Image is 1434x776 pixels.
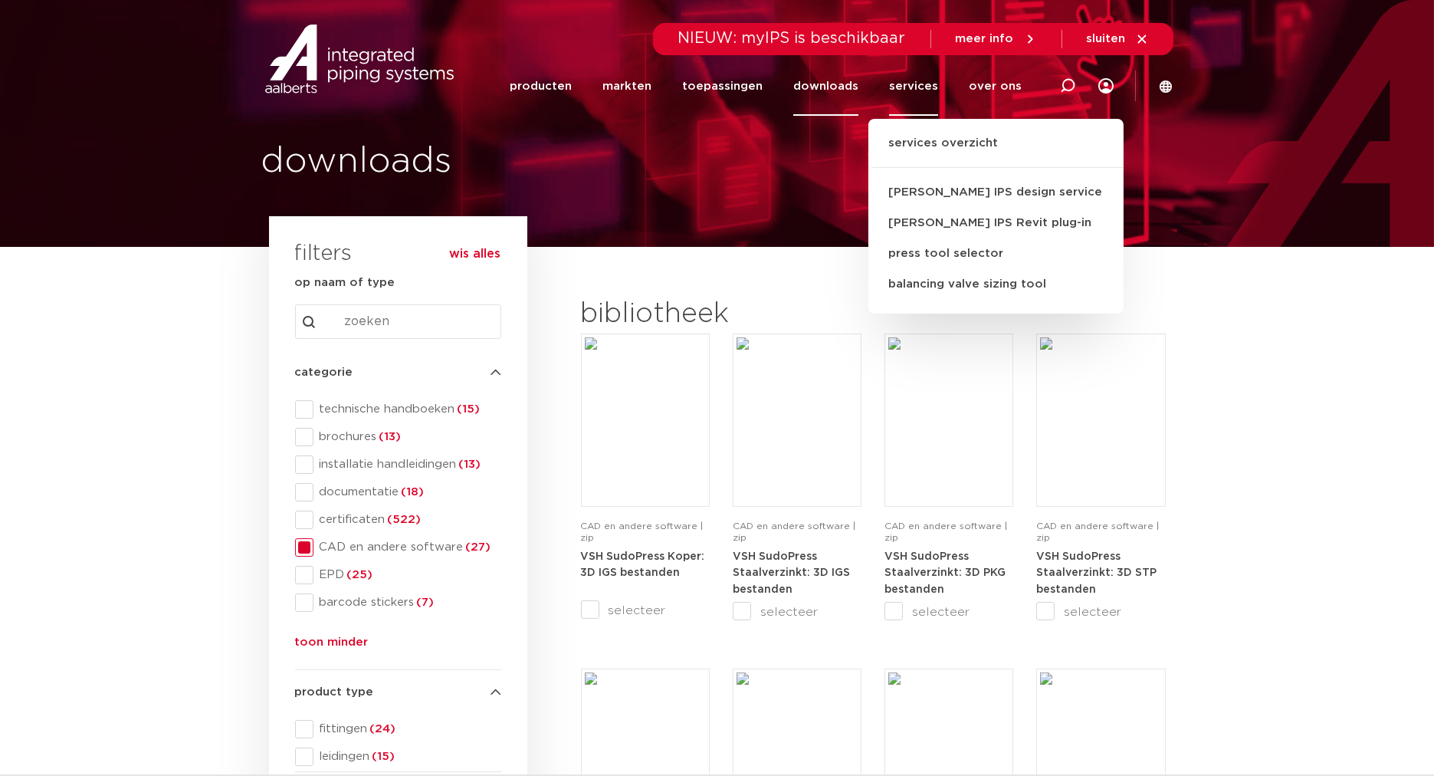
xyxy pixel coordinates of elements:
img: Download-Placeholder-1.png [737,337,858,503]
strong: VSH SudoPress Koper: 3D IGS bestanden [581,551,705,579]
div: technische handboeken(15) [295,400,501,419]
span: (25) [345,569,373,580]
span: certificaten [313,512,501,528]
span: (13) [377,431,402,442]
label: selecteer [733,603,861,621]
span: CAD en andere software [313,540,501,555]
a: balancing valve sizing tool [868,269,1124,300]
div: EPD(25) [295,566,501,584]
span: (15) [370,751,395,762]
span: leidingen [313,749,501,764]
div: documentatie(18) [295,483,501,501]
span: (7) [415,597,435,608]
h3: filters [295,236,353,273]
span: installatie handleidingen [313,457,501,472]
button: wis alles [450,246,501,261]
div: certificaten(522) [295,511,501,529]
a: services [889,57,938,116]
a: meer info [956,32,1037,46]
span: (27) [464,541,491,553]
span: fittingen [313,722,501,737]
button: toon minder [295,633,369,658]
a: [PERSON_NAME] IPS design service [868,177,1124,208]
strong: op naam of type [295,277,395,288]
a: VSH SudoPress Staalverzinkt: 3D STP bestanden [1036,551,1157,595]
strong: VSH SudoPress Staalverzinkt: 3D IGS bestanden [733,551,850,595]
div: brochures(13) [295,428,501,446]
h4: categorie [295,363,501,382]
span: documentatie [313,485,501,500]
span: (18) [399,486,425,498]
label: selecteer [884,603,1013,621]
span: brochures [313,429,501,445]
a: toepassingen [682,57,763,116]
nav: Menu [510,57,1022,116]
span: (13) [457,459,481,470]
span: meer info [956,33,1014,44]
span: CAD en andere software | zip [1036,521,1159,542]
a: [PERSON_NAME] IPS Revit plug-in [868,208,1124,238]
span: (24) [368,723,396,735]
a: over ons [969,57,1022,116]
span: barcode stickers [313,595,501,610]
a: markten [602,57,651,116]
label: selecteer [1036,603,1165,621]
div: CAD en andere software(27) [295,538,501,557]
a: services overzicht [868,134,1124,168]
a: VSH SudoPress Koper: 3D IGS bestanden [581,551,705,579]
span: CAD en andere software | zip [733,521,855,542]
div: fittingen(24) [295,720,501,738]
h1: downloads [261,137,710,186]
span: EPD [313,567,501,583]
span: (522) [386,514,422,525]
img: Download-Placeholder-1.png [1040,337,1161,503]
span: CAD en andere software | zip [884,521,1007,542]
span: technische handboeken [313,402,501,417]
label: selecteer [581,601,710,620]
a: VSH SudoPress Staalverzinkt: 3D PKG bestanden [884,551,1006,595]
div: barcode stickers(7) [295,594,501,612]
h4: product type [295,683,501,702]
strong: VSH SudoPress Staalverzinkt: 3D PKG bestanden [884,551,1006,595]
a: press tool selector [868,238,1124,269]
h2: bibliotheek [581,296,854,333]
a: downloads [793,57,858,116]
strong: VSH SudoPress Staalverzinkt: 3D STP bestanden [1036,551,1157,595]
span: sluiten [1087,33,1126,44]
img: Download-Placeholder-1.png [888,337,1009,503]
span: CAD en andere software | zip [581,521,704,542]
img: Download-Placeholder-1.png [585,337,706,503]
a: VSH SudoPress Staalverzinkt: 3D IGS bestanden [733,551,850,595]
div: leidingen(15) [295,748,501,766]
span: (15) [455,403,481,415]
a: sluiten [1087,32,1149,46]
span: NIEUW: myIPS is beschikbaar [678,31,906,46]
div: installatie handleidingen(13) [295,455,501,474]
a: producten [510,57,572,116]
